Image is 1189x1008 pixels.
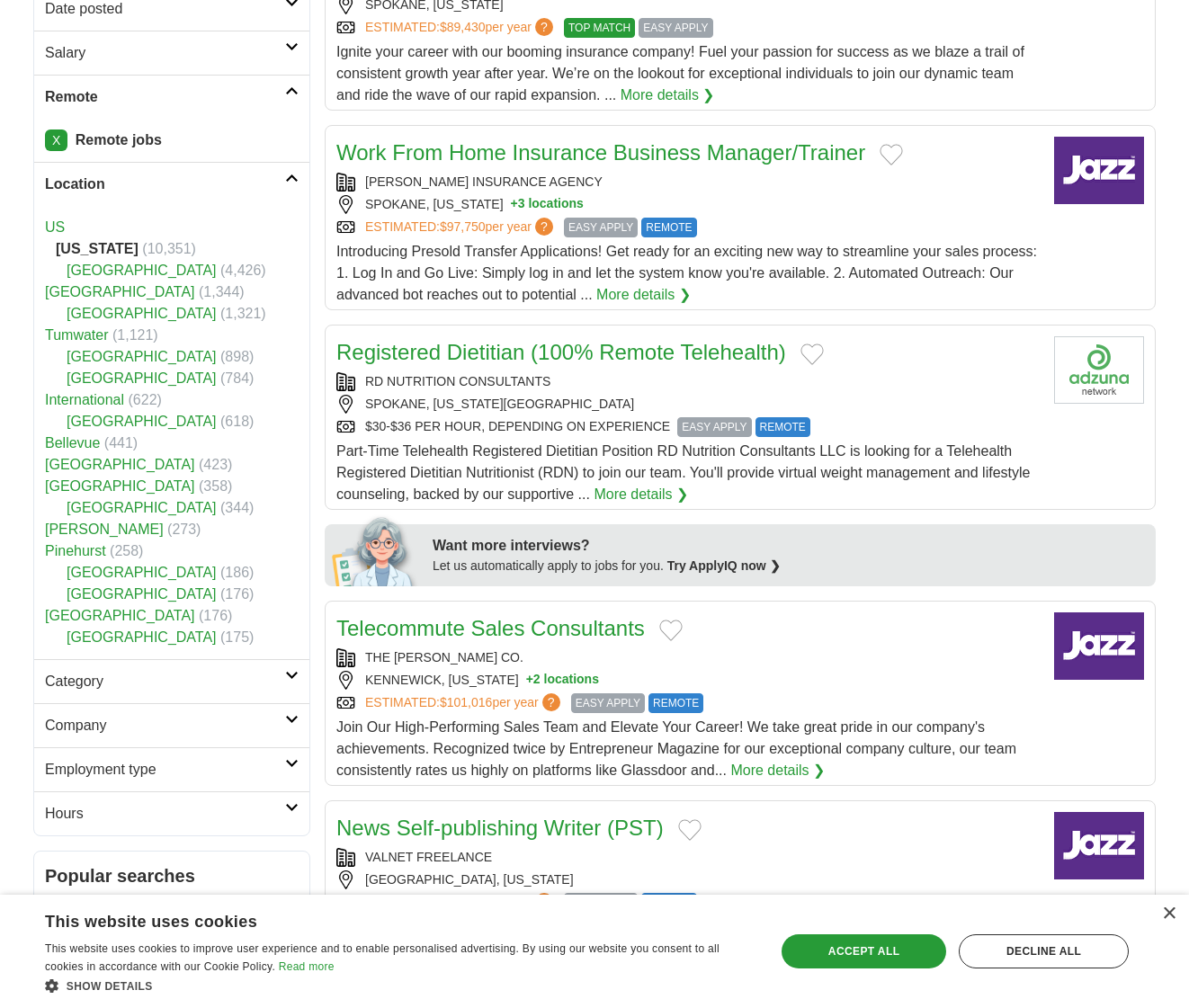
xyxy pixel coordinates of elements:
span: (441) [104,435,138,450]
a: Location [34,162,309,206]
div: This website uses cookies [45,905,709,932]
a: [GEOGRAPHIC_DATA] [67,586,217,602]
img: apply-iq-scientist.png [332,514,419,586]
h2: Employment type [45,759,285,781]
a: More details ❯ [621,85,715,106]
span: (176) [199,608,232,623]
span: EASY APPLY [571,693,645,713]
img: Company logo [1054,812,1144,879]
a: [GEOGRAPHIC_DATA] [45,478,195,494]
a: [GEOGRAPHIC_DATA] [67,565,217,580]
img: Company logo [1054,336,1144,404]
span: (273) [167,522,201,537]
div: Close [1162,907,1176,921]
a: [GEOGRAPHIC_DATA] [45,284,195,299]
button: Add to favorite jobs [659,620,683,641]
a: Try ApplyIQ now ❯ [667,558,781,573]
span: Ignite your career with our booming insurance company! Fuel your passion for success as we blaze ... [336,44,1024,103]
span: (186) [220,565,254,580]
a: [GEOGRAPHIC_DATA] [45,608,195,623]
span: REMOTE [755,417,810,437]
a: [GEOGRAPHIC_DATA] [67,263,217,278]
a: [GEOGRAPHIC_DATA] [67,370,217,386]
div: $30-$36 PER HOUR, DEPENDING ON EXPERIENCE [336,417,1040,437]
a: [GEOGRAPHIC_DATA] [67,349,217,364]
div: Want more interviews? [433,535,1145,557]
span: ? [535,893,553,911]
a: [GEOGRAPHIC_DATA] [67,629,217,645]
a: Telecommute Sales Consultants [336,616,645,640]
a: Tumwater [45,327,109,343]
span: $89,430 [440,20,486,34]
span: (1,121) [112,327,158,343]
a: Registered Dietitian (100% Remote Telehealth) [336,340,786,364]
a: [GEOGRAPHIC_DATA] [67,306,217,321]
a: International [45,392,124,407]
span: (176) [220,586,254,602]
span: (618) [220,414,254,429]
a: Remote [34,75,309,119]
a: Salary [34,31,309,75]
div: Accept all [782,934,946,968]
span: (622) [129,392,162,407]
a: [PERSON_NAME] [45,522,164,537]
a: [GEOGRAPHIC_DATA] [45,457,195,472]
a: Work From Home Insurance Business Manager/Trainer [336,140,865,165]
span: (358) [199,478,232,494]
div: Let us automatically apply to jobs for you. [433,557,1145,575]
a: X [45,129,67,151]
a: Bellevue [45,435,100,450]
span: Show details [67,980,153,993]
img: Company logo [1054,137,1144,204]
span: ? [542,693,560,711]
span: TOP MATCH [564,18,635,38]
span: (344) [220,500,254,515]
h2: Salary [45,42,285,64]
a: ESTIMATED:$56,165per year? [365,893,557,913]
span: This website uses cookies to improve user experience and to enable personalised advertising. By u... [45,942,720,973]
div: SPOKANE, [US_STATE] [336,195,1040,214]
span: REMOTE [641,893,696,913]
span: REMOTE [641,218,696,237]
span: EASY APPLY [564,893,638,913]
a: Hours [34,791,309,835]
span: EASY APPLY [564,218,638,237]
a: ESTIMATED:$89,430per year? [365,18,557,38]
span: (1,321) [220,306,266,321]
strong: Remote jobs [76,132,162,147]
div: SPOKANE, [US_STATE][GEOGRAPHIC_DATA] [336,395,1040,414]
span: (10,351) [142,241,196,256]
span: $97,750 [440,219,486,234]
a: More details ❯ [594,484,688,505]
div: THE [PERSON_NAME] CO. [336,648,1040,667]
h2: Company [45,715,285,736]
a: [GEOGRAPHIC_DATA] [67,500,217,515]
div: Show details [45,977,754,995]
div: VALNET FREELANCE [336,848,1040,867]
span: $101,016 [440,695,492,709]
a: [GEOGRAPHIC_DATA] [67,414,217,429]
span: Join Our High-Performing Sales Team and Elevate Your Career! We take great pride in our company's... [336,719,1016,778]
a: News Self-publishing Writer (PST) [336,816,664,840]
h2: Location [45,174,285,195]
span: + [511,195,518,214]
button: +3 locations [511,195,584,214]
span: ? [535,18,553,36]
a: Employment type [34,747,309,791]
div: KENNEWICK, [US_STATE] [336,671,1040,690]
span: (175) [220,629,254,645]
a: Pinehurst [45,543,106,558]
a: Read more, opens a new window [279,960,335,973]
button: +2 locations [526,671,599,690]
span: (1,344) [199,284,245,299]
span: REMOTE [648,693,703,713]
div: RD NUTRITION CONSULTANTS [336,372,1040,391]
a: ESTIMATED:$101,016per year? [365,693,564,713]
a: More details ❯ [730,760,825,781]
span: + [526,671,533,690]
a: Company [34,703,309,747]
img: Company logo [1054,612,1144,680]
strong: [US_STATE] [56,241,139,256]
h2: Remote [45,86,285,108]
span: Part-Time Telehealth Registered Dietitian Position RD Nutrition Consultants LLC is looking for a ... [336,443,1030,502]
